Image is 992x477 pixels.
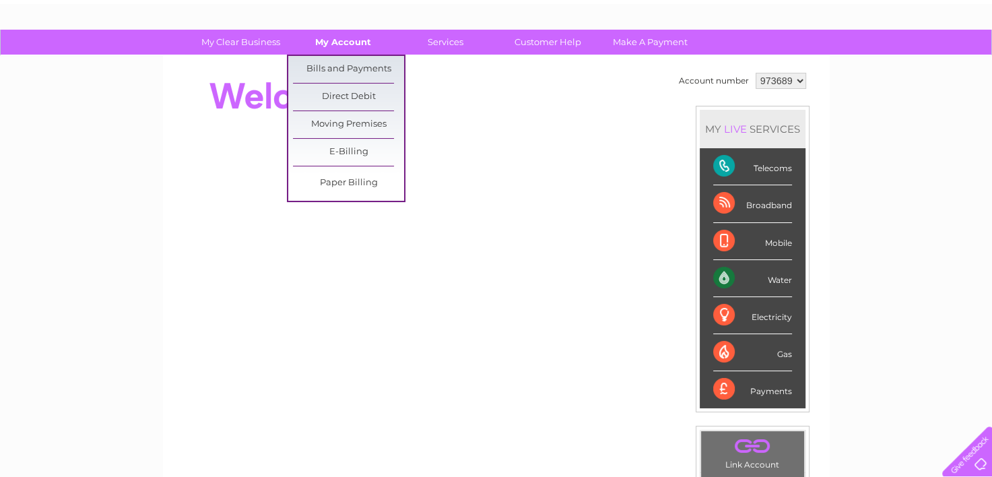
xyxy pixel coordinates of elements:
[948,57,979,67] a: Log out
[738,7,831,24] a: 0333 014 3131
[902,57,935,67] a: Contact
[293,170,404,197] a: Paper Billing
[595,30,706,55] a: Make A Payment
[713,148,792,185] div: Telecoms
[713,371,792,408] div: Payments
[721,123,750,135] div: LIVE
[293,56,404,83] a: Bills and Payments
[700,431,805,473] td: Link Account
[826,57,867,67] a: Telecoms
[755,57,781,67] a: Water
[875,57,894,67] a: Blog
[288,30,399,55] a: My Account
[293,111,404,138] a: Moving Premises
[713,297,792,334] div: Electricity
[178,7,815,65] div: Clear Business is a trading name of Verastar Limited (registered in [GEOGRAPHIC_DATA] No. 3667643...
[713,260,792,297] div: Water
[293,84,404,110] a: Direct Debit
[789,57,818,67] a: Energy
[704,435,801,458] a: .
[35,35,104,76] img: logo.png
[713,185,792,222] div: Broadband
[700,110,805,148] div: MY SERVICES
[390,30,501,55] a: Services
[492,30,603,55] a: Customer Help
[185,30,296,55] a: My Clear Business
[713,223,792,260] div: Mobile
[675,69,752,92] td: Account number
[713,334,792,371] div: Gas
[293,139,404,166] a: E-Billing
